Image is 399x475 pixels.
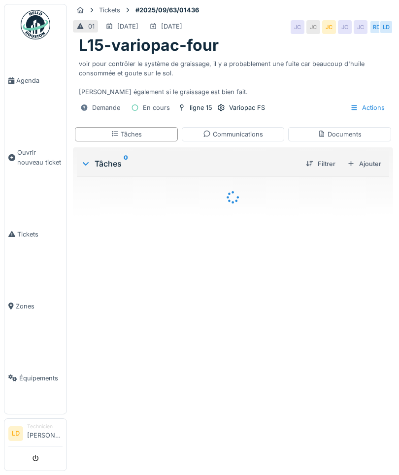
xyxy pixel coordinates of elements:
div: JC [338,20,352,34]
div: JC [291,20,304,34]
div: Demande [92,103,120,112]
span: Zones [16,302,63,311]
div: RD [369,20,383,34]
a: LD Technicien[PERSON_NAME] [8,423,63,446]
span: Ouvrir nouveau ticket [17,148,63,167]
span: Équipements [19,373,63,383]
div: [DATE] [161,22,182,31]
div: voir pour contrôler le système de graissage, il y a probablement une fuite car beaucoup d'huile c... [79,55,387,97]
div: Filtrer [302,157,339,170]
div: [DATE] [117,22,138,31]
a: Ouvrir nouveau ticket [4,117,66,198]
a: Tickets [4,198,66,270]
span: Tickets [17,230,63,239]
div: Technicien [27,423,63,430]
div: Tâches [81,158,298,170]
div: LD [379,20,393,34]
div: Tâches [111,130,142,139]
div: Documents [318,130,362,139]
div: 01 [88,22,95,31]
h1: L15-variopac-four [79,36,219,55]
img: Badge_color-CXgf-gQk.svg [21,10,50,39]
div: JC [322,20,336,34]
div: ligne 15 [190,103,212,112]
a: Équipements [4,342,66,414]
li: [PERSON_NAME] [27,423,63,444]
sup: 0 [124,158,128,170]
div: JC [306,20,320,34]
li: LD [8,426,23,441]
div: Variopac FS [229,103,265,112]
a: Zones [4,270,66,342]
div: JC [354,20,367,34]
a: Agenda [4,45,66,117]
div: Ajouter [343,157,385,170]
div: Actions [346,101,389,115]
div: Tickets [99,5,120,15]
span: Agenda [16,76,63,85]
div: En cours [143,103,170,112]
div: Communications [203,130,263,139]
strong: #2025/09/63/01436 [132,5,203,15]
